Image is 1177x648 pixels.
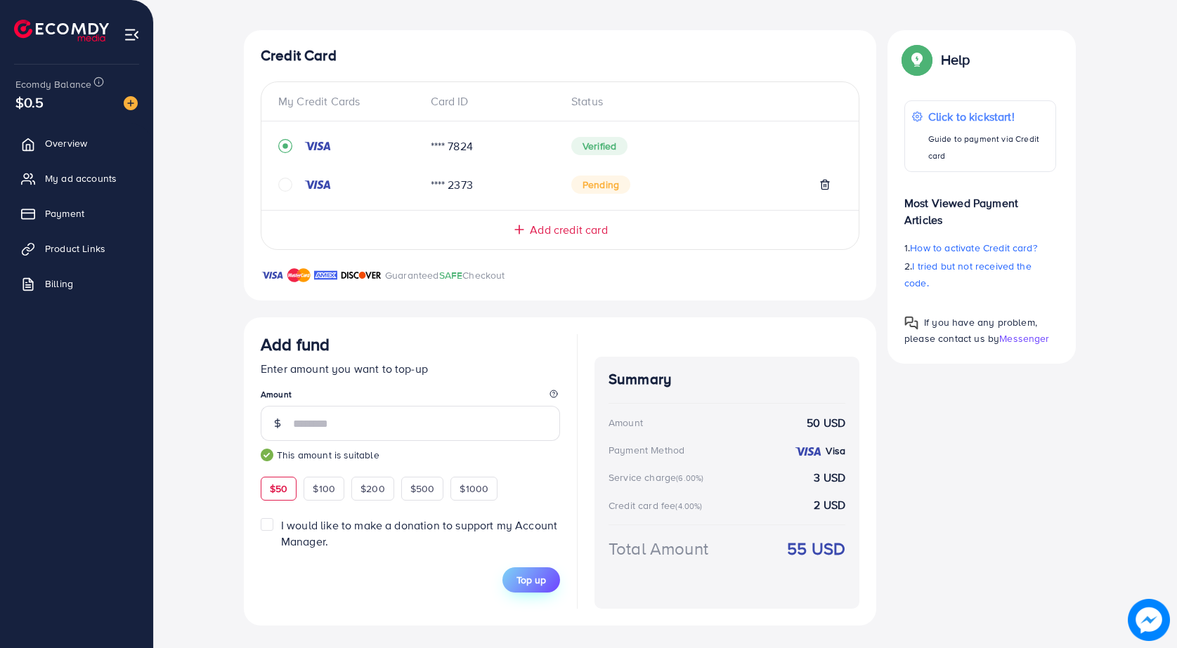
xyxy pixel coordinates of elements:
span: $500 [410,482,435,496]
span: Overview [45,136,87,150]
img: menu [124,27,140,43]
legend: Amount [261,388,560,406]
a: Product Links [11,234,143,263]
img: image [124,96,138,110]
img: credit [304,179,332,190]
span: Top up [516,573,546,587]
small: (6.00%) [676,472,703,484]
p: Help [941,51,970,68]
span: $50 [270,482,287,496]
span: I tried but not received the code. [904,259,1032,290]
div: Card ID [420,93,561,110]
span: $0.5 [15,92,44,112]
p: Guaranteed Checkout [385,267,505,284]
small: This amount is suitable [261,448,560,462]
p: 1. [904,239,1056,256]
strong: 3 USD [814,470,845,486]
h4: Summary [609,371,845,388]
svg: circle [278,178,292,192]
a: Billing [11,270,143,298]
span: Verified [571,137,627,155]
span: My ad accounts [45,171,117,185]
button: Top up [502,567,560,593]
strong: Visa [826,444,845,458]
strong: 2 USD [814,497,845,513]
img: brand [261,267,284,284]
img: guide [261,449,273,461]
span: Add credit card [530,222,607,238]
span: If you have any problem, please contact us by [904,315,1037,345]
p: Enter amount you want to top-up [261,360,560,377]
span: $1000 [460,482,488,496]
img: credit [794,446,822,457]
p: Guide to payment via Credit card [928,131,1048,164]
span: How to activate Credit card? [910,241,1036,255]
div: Total Amount [609,536,708,561]
span: Pending [571,176,630,194]
p: Click to kickstart! [928,108,1048,125]
img: logo [14,20,109,41]
img: credit [304,140,332,152]
p: Most Viewed Payment Articles [904,183,1056,228]
span: $200 [360,482,385,496]
img: brand [314,267,337,284]
span: Messenger [999,331,1049,345]
a: Overview [11,129,143,157]
img: brand [341,267,382,284]
span: Billing [45,277,73,291]
span: I would like to make a donation to support my Account Manager. [281,517,557,549]
img: image [1128,599,1170,641]
h3: Add fund [261,334,330,355]
span: Product Links [45,242,105,256]
span: Payment [45,206,84,220]
div: Payment Method [609,443,684,457]
span: $100 [313,482,335,496]
p: 2. [904,258,1056,291]
div: Credit card fee [609,498,707,513]
h4: Credit Card [261,47,859,65]
strong: 50 USD [807,415,845,431]
img: brand [287,267,311,284]
img: Popup guide [904,47,930,72]
div: My Credit Cards [278,93,420,110]
div: Service charge [609,470,708,484]
span: Ecomdy Balance [15,77,91,91]
a: My ad accounts [11,164,143,192]
img: Popup guide [904,316,918,330]
strong: 55 USD [787,536,845,561]
div: Status [560,93,842,110]
a: Payment [11,199,143,227]
div: Amount [609,416,643,430]
svg: record circle [278,139,292,153]
small: (4.00%) [675,501,702,512]
span: SAFE [439,268,463,282]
